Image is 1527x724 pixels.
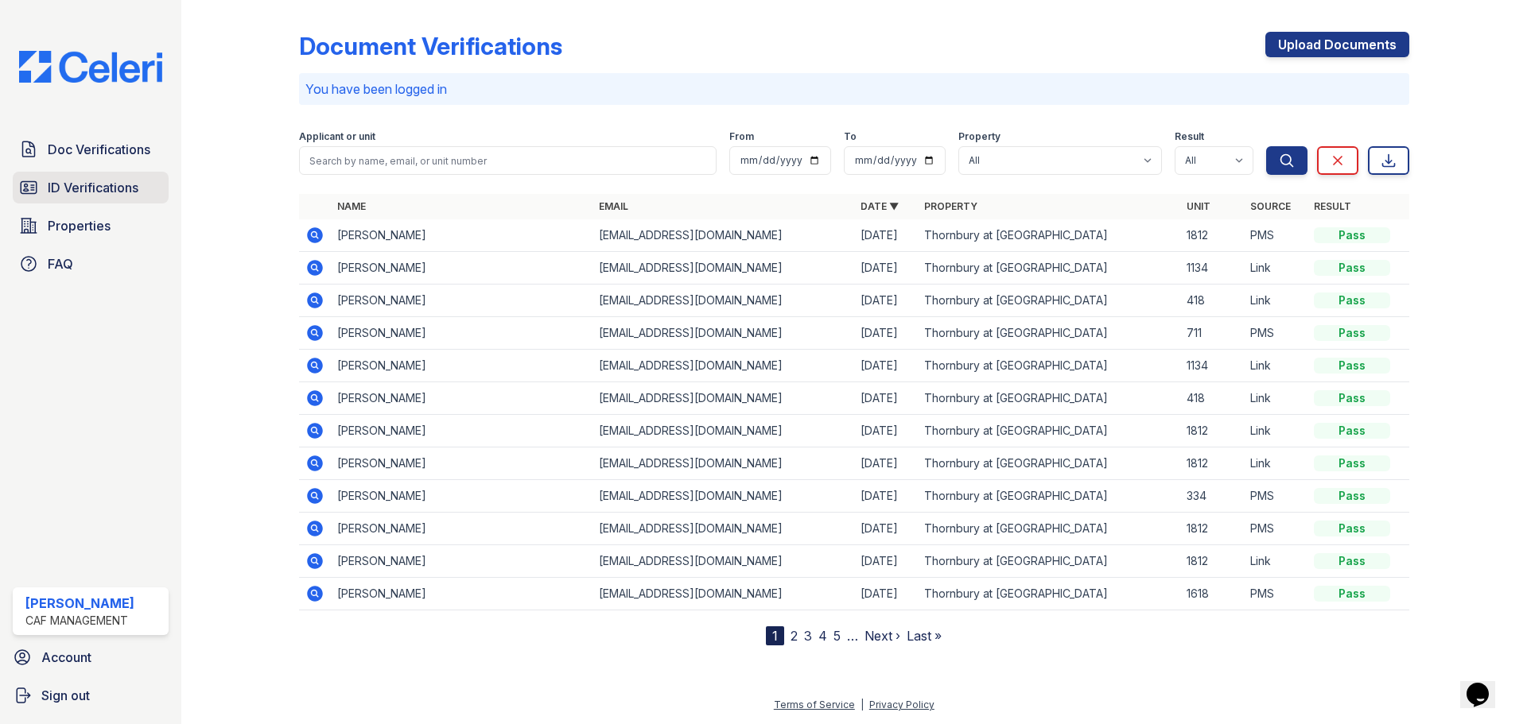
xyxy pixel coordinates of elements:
td: 1812 [1180,219,1244,252]
a: 3 [804,628,812,644]
td: Link [1244,285,1307,317]
td: Thornbury at [GEOGRAPHIC_DATA] [918,219,1179,252]
td: Thornbury at [GEOGRAPHIC_DATA] [918,513,1179,545]
td: PMS [1244,480,1307,513]
td: [PERSON_NAME] [331,317,593,350]
span: ID Verifications [48,178,138,197]
td: 418 [1180,285,1244,317]
div: Pass [1314,455,1390,471]
a: Source [1250,200,1291,212]
td: 1812 [1180,415,1244,447]
td: PMS [1244,317,1307,350]
div: Pass [1314,325,1390,341]
a: Privacy Policy [869,699,934,710]
td: [DATE] [854,350,918,382]
span: FAQ [48,254,73,273]
td: [PERSON_NAME] [331,513,593,545]
iframe: chat widget [1460,660,1511,708]
td: Link [1244,545,1307,578]
a: 4 [818,628,827,644]
div: 1 [766,626,784,645]
a: 5 [833,628,841,644]
span: Doc Verifications [48,140,150,159]
a: Upload Documents [1265,32,1409,57]
label: From [729,130,754,143]
td: [DATE] [854,578,918,610]
a: Email [599,200,628,212]
td: Thornbury at [GEOGRAPHIC_DATA] [918,447,1179,480]
td: [PERSON_NAME] [331,480,593,513]
input: Search by name, email, or unit number [299,146,717,175]
a: Next › [865,628,900,644]
div: Pass [1314,423,1390,439]
td: [DATE] [854,317,918,350]
a: Unit [1187,200,1210,212]
td: 1618 [1180,578,1244,610]
td: 1812 [1180,513,1244,545]
a: Sign out [6,679,175,711]
td: [EMAIL_ADDRESS][DOMAIN_NAME] [593,545,854,578]
td: [EMAIL_ADDRESS][DOMAIN_NAME] [593,285,854,317]
td: [PERSON_NAME] [331,350,593,382]
td: PMS [1244,513,1307,545]
span: Sign out [41,686,90,705]
td: [EMAIL_ADDRESS][DOMAIN_NAME] [593,415,854,447]
td: 418 [1180,382,1244,415]
td: [DATE] [854,415,918,447]
td: PMS [1244,578,1307,610]
td: [DATE] [854,545,918,578]
td: [PERSON_NAME] [331,545,593,578]
div: [PERSON_NAME] [25,594,134,613]
div: Pass [1314,260,1390,276]
a: Doc Verifications [13,134,169,165]
div: Pass [1314,227,1390,243]
img: CE_Logo_Blue-a8612792a0a2168367f1c8372b55b34899dd931a85d93a1a3d3e32e68fde9ad4.png [6,51,175,83]
a: Account [6,641,175,673]
a: Name [337,200,366,212]
td: Thornbury at [GEOGRAPHIC_DATA] [918,317,1179,350]
a: 2 [791,628,798,644]
a: Date ▼ [861,200,899,212]
td: 1134 [1180,252,1244,285]
td: [EMAIL_ADDRESS][DOMAIN_NAME] [593,578,854,610]
a: Terms of Service [774,699,855,710]
td: Thornbury at [GEOGRAPHIC_DATA] [918,382,1179,415]
td: [PERSON_NAME] [331,578,593,610]
td: Link [1244,252,1307,285]
td: Thornbury at [GEOGRAPHIC_DATA] [918,415,1179,447]
p: You have been logged in [305,79,1403,99]
td: [DATE] [854,252,918,285]
td: [PERSON_NAME] [331,415,593,447]
label: Applicant or unit [299,130,375,143]
td: Link [1244,382,1307,415]
div: Pass [1314,358,1390,374]
a: FAQ [13,248,169,280]
a: Properties [13,210,169,242]
div: Pass [1314,390,1390,406]
td: [PERSON_NAME] [331,285,593,317]
td: [EMAIL_ADDRESS][DOMAIN_NAME] [593,350,854,382]
div: | [861,699,864,710]
span: Properties [48,216,111,235]
td: Thornbury at [GEOGRAPHIC_DATA] [918,285,1179,317]
td: [EMAIL_ADDRESS][DOMAIN_NAME] [593,382,854,415]
div: Pass [1314,488,1390,504]
td: [PERSON_NAME] [331,219,593,252]
td: PMS [1244,219,1307,252]
div: Pass [1314,292,1390,308]
td: 1134 [1180,350,1244,382]
td: [EMAIL_ADDRESS][DOMAIN_NAME] [593,480,854,513]
td: Thornbury at [GEOGRAPHIC_DATA] [918,545,1179,578]
td: [EMAIL_ADDRESS][DOMAIN_NAME] [593,513,854,545]
td: 334 [1180,480,1244,513]
div: Pass [1314,586,1390,602]
td: [DATE] [854,285,918,317]
td: Link [1244,415,1307,447]
td: [DATE] [854,219,918,252]
td: 1812 [1180,447,1244,480]
td: Thornbury at [GEOGRAPHIC_DATA] [918,480,1179,513]
label: Result [1175,130,1204,143]
div: CAF Management [25,613,134,629]
td: [DATE] [854,513,918,545]
td: Link [1244,447,1307,480]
